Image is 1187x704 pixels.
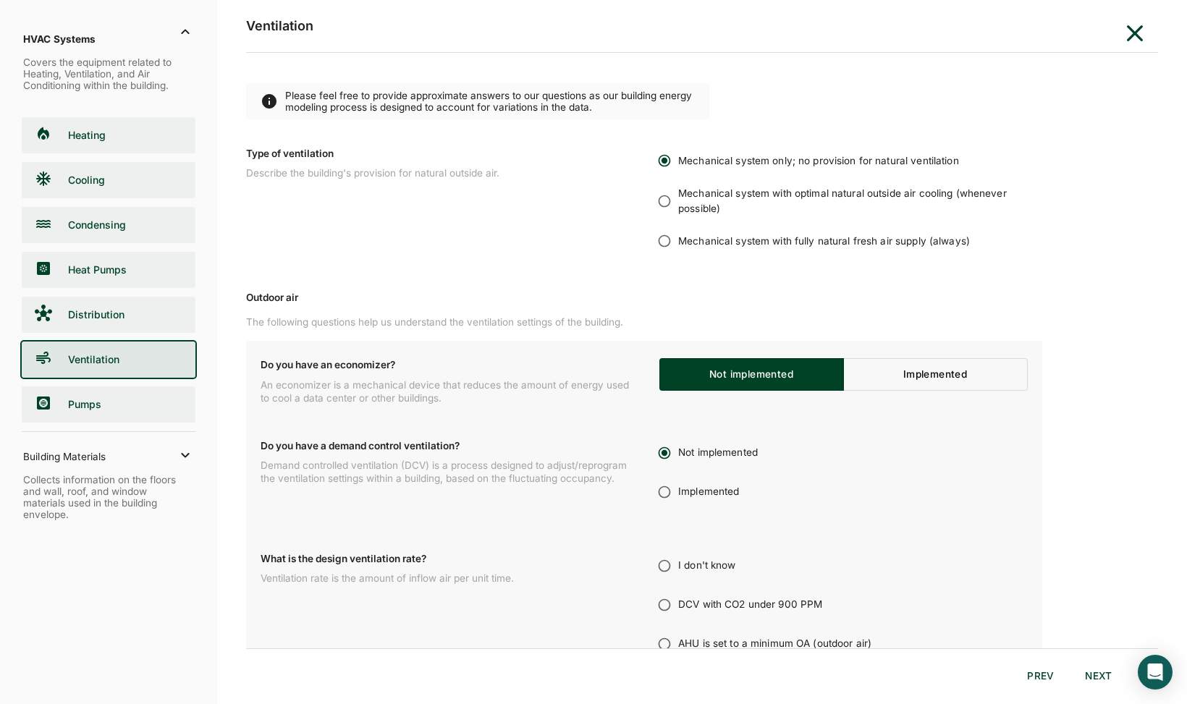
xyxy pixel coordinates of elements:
[1018,663,1064,690] button: PREV
[23,32,177,46] p: HVAC Systems
[65,263,195,276] span: Heat Pumps
[261,439,460,453] label: Do you have a demand control ventilation?
[678,445,758,459] span: Not implemented
[65,353,195,365] span: Ventilation
[678,234,970,248] span: Mechanical system with fully natural fresh air supply (always)
[22,22,195,111] div: HVAC SystemsCovers the equipment related to Heating, Ventilation, and Air Conditioning within the...
[678,484,739,499] span: Implemented
[23,449,177,464] p: Building Materials
[678,558,736,572] span: I don't know
[65,129,195,141] span: Heating
[261,552,426,566] label: What is the design ventilation rate?
[65,174,195,186] span: Cooling
[65,398,195,410] span: Pumps
[246,166,499,179] label: Describe the building's provision for natural outside air.
[65,219,195,231] span: Condensing
[246,18,313,45] h1: Ventilation
[659,358,844,391] button: Not implemented
[246,316,1042,328] h4: The following questions help us understand the ventilation settings of the building.
[246,82,709,120] p: Please feel free to provide approximate answers to our questions as our building energy modeling ...
[1076,663,1122,690] button: NEXT
[678,186,1031,216] span: Mechanical system with optimal natural outside air cooling (whenever possible)
[261,459,630,485] label: Demand controlled ventilation (DCV) is a process designed to adjust/reprogram the ventilation set...
[65,308,195,321] span: Distribution
[678,153,959,168] span: Mechanical system only; no provision for natural ventilation
[246,147,334,161] label: Type of ventilation
[678,597,822,611] span: DCV with CO2 under 900 PPM
[843,358,1028,391] button: Implemented
[261,378,630,404] label: An economizer is a mechanical device that reduces the amount of energy used to cool a data center...
[23,56,177,91] p: Covers the equipment related to Heating, Ventilation, and Air Conditioning within the building.
[1138,655,1173,690] div: Open Intercom Messenger
[261,358,395,372] label: Do you have an economizer?
[678,636,871,650] span: AHU is set to a minimum OA (outdoor air)
[261,572,514,585] label: Ventilation rate is the amount of inflow air per unit time.
[23,474,177,520] p: Collects information on the floors and wall, roof, and window materials used in the building enve...
[246,292,1042,303] h2: Outdoor air
[22,439,195,540] div: Building MaterialsCollects information on the floors and wall, roof, and window materials used in...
